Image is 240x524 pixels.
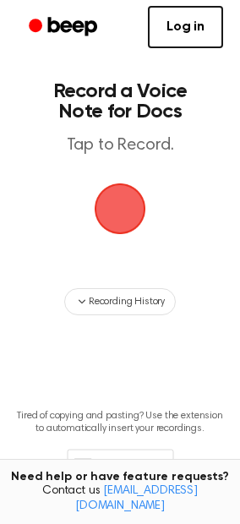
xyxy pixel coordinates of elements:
[148,6,223,48] a: Log in
[14,410,226,435] p: Tired of copying and pasting? Use the extension to automatically insert your recordings.
[95,183,145,234] button: Beep Logo
[10,484,230,514] span: Contact us
[30,81,210,122] h1: Record a Voice Note for Docs
[64,288,176,315] button: Recording History
[89,294,165,309] span: Recording History
[30,135,210,156] p: Tap to Record.
[17,11,112,44] a: Beep
[75,485,198,512] a: [EMAIL_ADDRESS][DOMAIN_NAME]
